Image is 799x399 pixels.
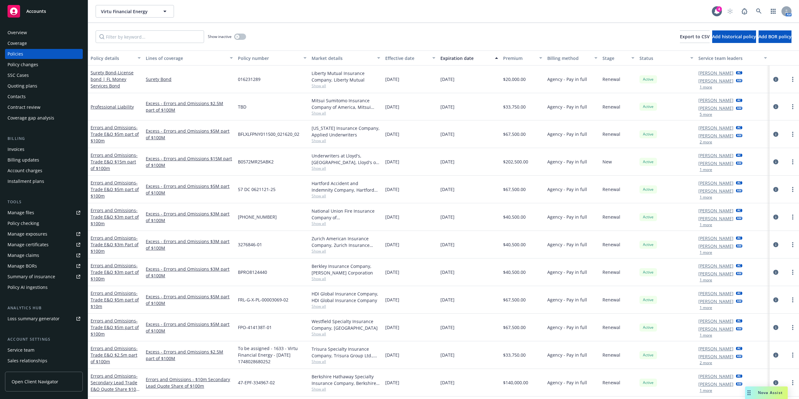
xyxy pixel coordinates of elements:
span: Agency - Pay in full [547,186,587,193]
a: Errors and Omissions - $10m Secondary Lead Quote Share of $100m [146,376,233,389]
a: [PERSON_NAME] [698,215,733,222]
div: Manage certificates [8,240,49,250]
button: Policy details [88,51,143,66]
a: Quoting plans [5,81,83,91]
a: more [789,158,796,166]
span: BPRO8124440 [238,269,267,275]
span: [DATE] [385,76,399,82]
span: - Trade E&O $5m part of $100m [91,318,139,337]
div: Manage exposures [8,229,47,239]
a: circleInformation [772,186,780,193]
span: Agency - Pay in full [547,352,587,358]
button: 1 more [700,168,712,172]
span: Active [642,269,654,275]
button: 1 more [700,333,712,337]
a: circleInformation [772,379,780,386]
span: Active [642,380,654,386]
a: Errors and Omissions [91,207,139,226]
a: [PERSON_NAME] [698,97,733,104]
button: Market details [309,51,383,66]
span: Agency - Pay in full [547,269,587,275]
div: Service team [8,345,34,355]
button: Effective date [383,51,438,66]
div: Billing method [547,55,591,61]
div: Stage [602,55,628,61]
a: circleInformation [772,269,780,276]
a: Excess - Errors and Omissions $2.5M part of $100M [146,348,233,362]
span: $140,000.00 [503,379,528,386]
a: Excess - Errors and Omissions $3M part of $100M [146,266,233,279]
span: - Trade E&O $3m Part of $100m [91,235,139,254]
a: Excess - Errors and Omissions $5M part of $100M [146,321,233,334]
span: $67,500.00 [503,186,526,193]
span: BFLXLFPNY011500_021620_02 [238,131,299,137]
div: Invoices [8,144,24,154]
a: Manage claims [5,250,83,260]
button: Premium [501,51,545,66]
div: Coverage gap analysis [8,113,54,123]
span: Renewal [602,241,620,248]
a: [PERSON_NAME] [698,105,733,111]
span: Show all [312,276,380,281]
a: Service team [5,345,83,355]
span: Show all [312,331,380,337]
span: Renewal [602,186,620,193]
span: - Trade E&O $2.5m part of $100m [91,345,138,364]
div: Berkshire Hathaway Specialty Insurance Company, Berkshire Hathaway Specialty Insurance [312,373,380,386]
span: - Trade E&O $15m part of $100m [91,152,138,171]
a: [PERSON_NAME] [698,263,733,269]
span: 57 DC 0621121-25 [238,186,276,193]
span: Renewal [602,379,620,386]
span: [DATE] [385,186,399,193]
span: Active [642,159,654,165]
span: [DATE] [440,379,455,386]
span: $40,500.00 [503,269,526,275]
span: Renewal [602,76,620,82]
span: [PHONE_NUMBER] [238,214,277,220]
div: Policy checking [8,218,39,228]
a: [PERSON_NAME] [698,243,733,249]
span: Active [642,242,654,247]
span: $40,500.00 [503,214,526,220]
div: Sales relationships [8,356,47,366]
span: Agency - Pay in full [547,104,587,110]
button: 1 more [700,85,712,89]
a: [PERSON_NAME] [698,207,733,214]
a: [PERSON_NAME] [698,326,733,332]
a: Summary of insurance [5,272,83,282]
span: - Trade E&O $5m part of $10m [91,290,139,309]
span: Agency - Pay in full [547,241,587,248]
span: $40,500.00 [503,241,526,248]
div: Manage claims [8,250,39,260]
span: [DATE] [440,76,455,82]
a: Start snowing [724,5,736,18]
a: Excess - Errors and Omissions $5M part of $100M [146,293,233,306]
button: Service team leaders [696,51,770,66]
a: more [789,241,796,248]
div: Drag to move [745,386,753,399]
div: National Union Fire Insurance Company of [GEOGRAPHIC_DATA], [GEOGRAPHIC_DATA], AIG [312,208,380,221]
span: Active [642,297,654,303]
span: Show inactive [208,34,232,39]
a: Professional Liability [91,104,134,110]
a: Overview [5,28,83,38]
div: 4 [716,6,722,12]
a: circleInformation [772,213,780,221]
a: [PERSON_NAME] [698,132,733,139]
span: [DATE] [440,241,455,248]
a: more [789,213,796,221]
span: $33,750.00 [503,352,526,358]
div: Market details [312,55,373,61]
div: Mitsui Sumitomo Insurance Company of America, Mitsui Sumitomo Insurance Group [312,97,380,110]
a: more [789,351,796,359]
div: Policies [8,49,23,59]
span: Show all [312,386,380,392]
span: Export to CSV [680,34,710,40]
span: Show all [312,138,380,143]
a: [PERSON_NAME] [698,152,733,159]
span: Renewal [602,104,620,110]
span: Renewal [602,324,620,331]
a: [PERSON_NAME] [698,290,733,297]
span: [DATE] [440,352,455,358]
a: Contract review [5,102,83,112]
